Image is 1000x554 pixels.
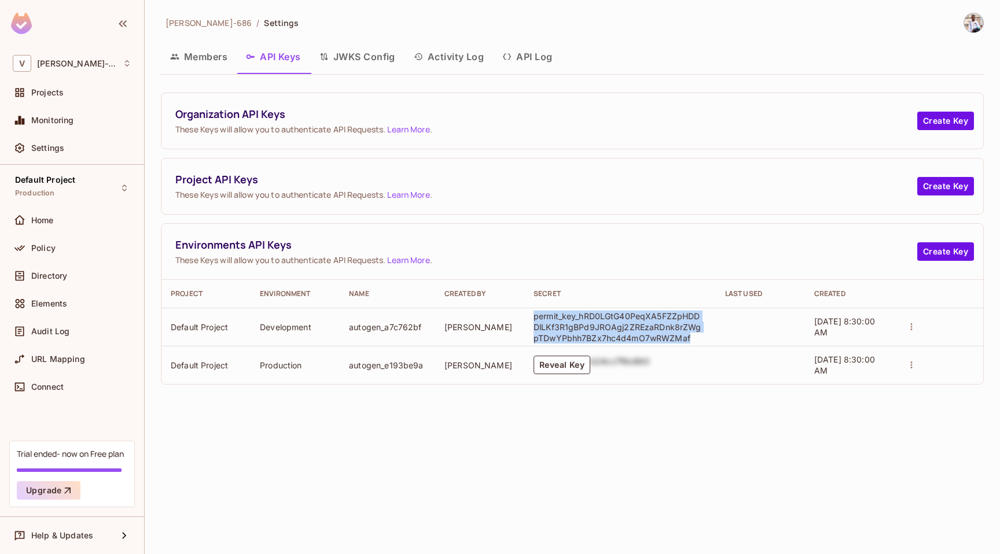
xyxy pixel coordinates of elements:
span: Elements [31,299,67,308]
td: Development [251,308,340,346]
button: Members [161,42,237,71]
a: Learn More [387,189,429,200]
span: Settings [31,143,64,153]
div: Environment [260,289,330,298]
button: actions [903,319,920,335]
span: These Keys will allow you to authenticate API Requests. . [175,189,917,200]
td: autogen_e193be9a [340,346,435,384]
span: Default Project [15,175,75,184]
li: / [256,17,259,28]
div: Created By [444,289,515,298]
span: Production [15,189,55,198]
button: Upgrade [17,481,80,500]
td: Default Project [161,308,251,346]
div: b24cc7f8c660 [590,356,649,374]
img: VINCENT TETTEH [964,13,983,32]
span: Monitoring [31,116,74,125]
td: Default Project [161,346,251,384]
button: Activity Log [405,42,494,71]
span: Environments API Keys [175,238,917,252]
td: [PERSON_NAME] [435,346,524,384]
td: autogen_a7c762bf [340,308,435,346]
div: Name [349,289,426,298]
button: Reveal Key [534,356,590,374]
a: Learn More [387,124,429,135]
button: API Log [493,42,561,71]
button: API Keys [237,42,310,71]
div: Trial ended- now on Free plan [17,448,124,459]
span: V [13,55,31,72]
span: Project API Keys [175,172,917,187]
span: These Keys will allow you to authenticate API Requests. . [175,124,917,135]
div: Created [814,289,885,298]
span: Directory [31,271,67,280]
span: [DATE] 8:30:00 AM [814,354,875,375]
td: Production [251,346,340,384]
button: JWKS Config [310,42,405,71]
span: Workspace: VINCENT-686 [37,59,117,68]
span: Home [31,216,54,225]
span: [DATE] 8:30:00 AM [814,316,875,337]
span: These Keys will allow you to authenticate API Requests. . [175,254,917,265]
span: Audit Log [31,327,69,336]
span: Settings [264,17,299,28]
div: Project [171,289,241,298]
span: Projects [31,88,64,97]
span: URL Mapping [31,354,85,364]
td: [PERSON_NAME] [435,308,524,346]
span: [PERSON_NAME]-686 [166,17,252,28]
p: permit_key_hRD0LGtG40PeqXA5FZZpHDDDlLKf3R1gBPd9JROAgj2ZREzaRDnk8rZWgpTDwYPbhh7BZx7hc4d4mO7wRWZMaf [534,311,701,344]
div: Secret [534,289,707,298]
span: Organization API Keys [175,107,917,121]
div: Last Used [725,289,796,298]
span: Help & Updates [31,531,93,540]
button: Create Key [917,242,974,261]
span: Policy [31,243,56,253]
button: Create Key [917,112,974,130]
img: SReyMgAAAABJRU5ErkJggg== [11,13,32,34]
span: Connect [31,382,64,392]
button: actions [903,357,920,373]
a: Learn More [387,254,429,265]
button: Create Key [917,177,974,195]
